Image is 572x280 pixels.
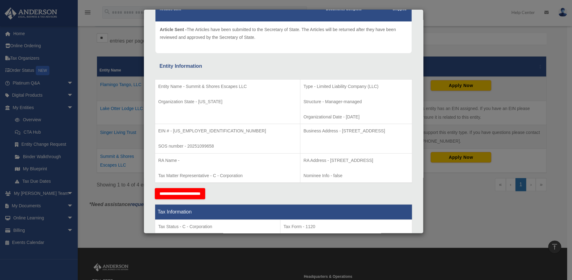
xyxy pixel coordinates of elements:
p: Tax Matter Representative - C - Corporation [158,172,297,180]
div: Entity Information [159,62,408,71]
p: Type - Limited Liability Company (LLC) [303,83,409,90]
p: Tax Status - C - Corporation [158,223,277,231]
p: Business Address - [STREET_ADDRESS] [303,127,409,135]
p: RA Name - [158,157,297,164]
p: Organization State - [US_STATE] [158,98,297,106]
p: Nominee Info - false [303,172,409,180]
p: Entity Name - Summit & Shores Escapes LLC [158,83,297,90]
p: The Articles have been submitted to the Secretary of State. The Articles will be returned after t... [160,26,407,41]
td: Tax Period Type - Calendar Year [155,220,280,266]
p: SOS number - 20251099658 [158,142,297,150]
span: Article Sent - [160,27,187,32]
p: Tax Form - 1120 [284,223,409,231]
p: Organizational Date - [DATE] [303,113,409,121]
p: EIN # - [US_EMPLOYER_IDENTIFICATION_NUMBER] [158,127,297,135]
th: Tax Information [155,204,412,220]
p: Structure - Manager-managed [303,98,409,106]
p: RA Address - [STREET_ADDRESS] [303,157,409,164]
